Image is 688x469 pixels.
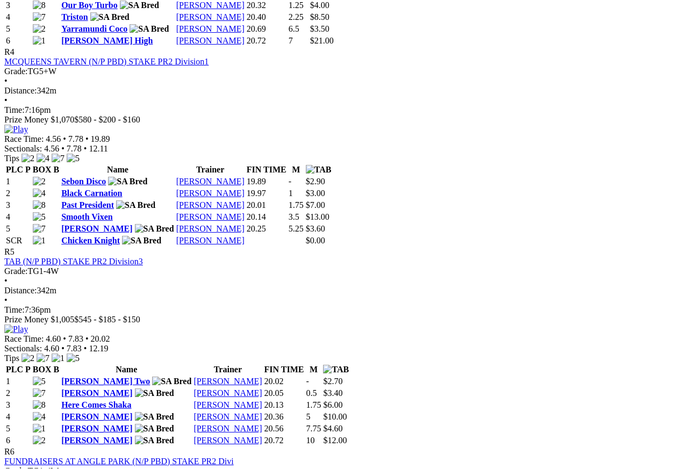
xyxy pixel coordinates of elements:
[5,177,31,187] td: 1
[4,125,28,135] img: Play
[33,236,46,246] img: 1
[5,36,31,47] td: 6
[33,189,46,199] img: 4
[25,165,31,175] span: P
[176,1,245,10] a: [PERSON_NAME]
[89,145,107,154] span: 12.11
[152,377,191,387] img: SA Bred
[68,335,83,344] span: 7.83
[306,424,321,434] text: 7.75
[4,277,8,286] span: •
[33,436,46,446] img: 2
[4,296,8,305] span: •
[116,201,155,211] img: SA Bred
[33,389,46,399] img: 7
[61,413,132,422] a: [PERSON_NAME]
[289,1,304,10] text: 1.25
[323,424,342,434] span: $4.60
[5,212,31,223] td: 4
[4,145,42,154] span: Sectionals:
[63,135,66,144] span: •
[264,436,305,446] td: 20.72
[323,436,347,445] span: $12.00
[4,86,37,96] span: Distance:
[4,135,44,144] span: Race Time:
[61,189,122,198] a: Black Carnation
[246,224,287,235] td: 20.25
[135,413,174,422] img: SA Bred
[84,344,87,353] span: •
[61,13,88,22] a: Triston
[52,154,64,164] img: 7
[4,96,8,105] span: •
[33,401,46,410] img: 8
[289,13,304,22] text: 2.25
[4,248,15,257] span: R5
[264,412,305,423] td: 20.36
[85,335,89,344] span: •
[52,354,64,364] img: 1
[53,365,59,374] span: B
[61,213,113,222] a: Smooth Vixen
[288,165,304,176] th: M
[135,424,174,434] img: SA Bred
[264,377,305,387] td: 20.02
[246,24,287,35] td: 20.69
[306,177,325,186] span: $2.90
[37,354,49,364] img: 7
[310,1,329,10] span: $4.00
[306,377,309,386] text: -
[176,177,245,186] a: [PERSON_NAME]
[193,365,262,376] th: Trainer
[193,424,262,434] a: [PERSON_NAME]
[310,13,329,22] span: $8.50
[246,212,287,223] td: 20.14
[61,145,64,154] span: •
[4,106,684,116] div: 7:16pm
[33,201,46,211] img: 8
[4,286,684,296] div: 342m
[61,236,120,246] a: Chicken Knight
[46,335,61,344] span: 4.60
[5,236,31,247] td: SCR
[4,354,19,363] span: Tips
[323,365,349,375] img: TAB
[306,201,325,210] span: $7.00
[323,389,342,398] span: $3.40
[306,401,321,410] text: 1.75
[4,257,143,266] a: TAB (N/P PBD) STAKE PR2 Division3
[4,448,15,457] span: R6
[5,400,31,411] td: 3
[5,388,31,399] td: 2
[21,354,34,364] img: 2
[264,388,305,399] td: 20.05
[33,165,52,175] span: BOX
[89,344,108,353] span: 12.19
[33,365,52,374] span: BOX
[5,377,31,387] td: 1
[4,306,25,315] span: Time:
[289,213,299,222] text: 3.5
[6,365,23,374] span: PLC
[310,37,334,46] span: $21.00
[176,236,245,246] a: [PERSON_NAME]
[53,165,59,175] span: B
[246,12,287,23] td: 20.40
[37,154,49,164] img: 4
[33,413,46,422] img: 4
[61,389,132,398] a: [PERSON_NAME]
[68,135,83,144] span: 7.78
[4,306,684,315] div: 7:36pm
[5,1,31,11] td: 3
[33,177,46,187] img: 2
[264,400,305,411] td: 20.13
[176,25,245,34] a: [PERSON_NAME]
[4,57,209,67] a: MCQUEENS TAVERN (N/P PBD) STAKE PR2 Division1
[176,201,245,210] a: [PERSON_NAME]
[67,154,80,164] img: 5
[323,413,347,422] span: $10.00
[246,1,287,11] td: 20.32
[61,401,131,410] a: Here Comes Shaka
[306,189,325,198] span: $3.00
[85,135,89,144] span: •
